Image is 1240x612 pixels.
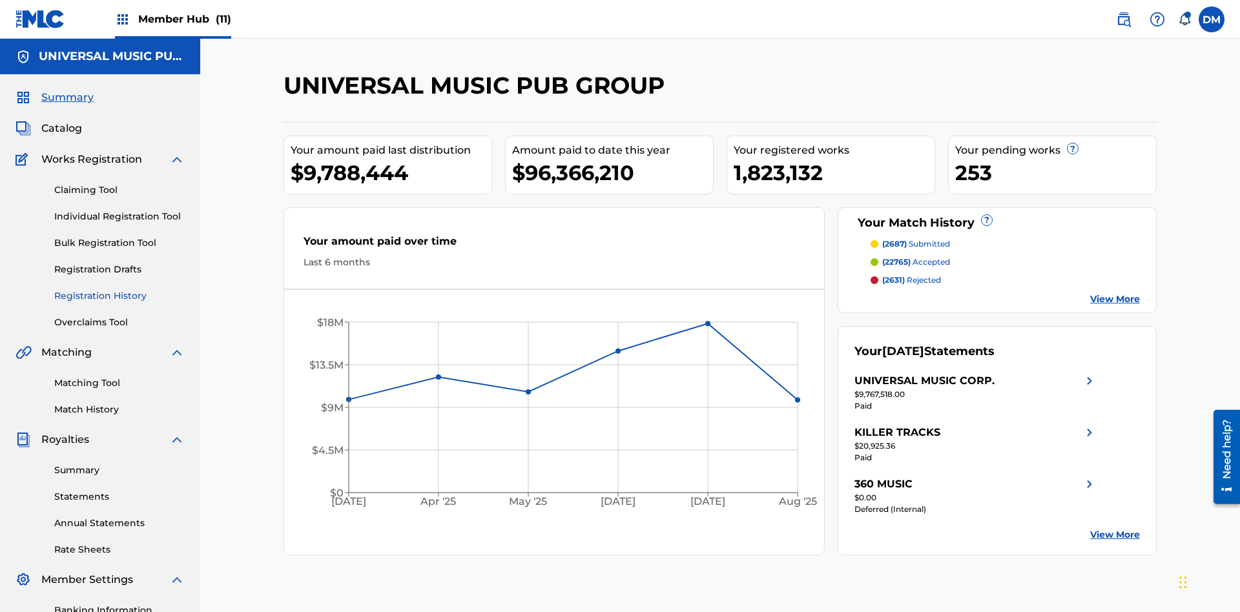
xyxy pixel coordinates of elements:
[41,572,133,587] span: Member Settings
[54,464,185,477] a: Summary
[41,90,94,105] span: Summary
[854,214,1141,232] div: Your Match History
[15,152,32,167] img: Works Registration
[871,238,1141,250] a: (2687) submitted
[1199,6,1224,32] div: User Menu
[691,496,726,508] tspan: [DATE]
[138,12,231,26] span: Member Hub
[1090,528,1140,542] a: View More
[54,516,185,530] a: Annual Statements
[734,143,935,158] div: Your registered works
[284,71,671,100] h2: UNIVERSAL MUSIC PUB GROUP
[854,425,1097,464] a: KILLER TRACKSright chevron icon$20,925.36Paid
[420,496,457,508] tspan: Apr '25
[15,121,31,136] img: Catalog
[1175,550,1240,612] iframe: Chat Widget
[331,496,366,508] tspan: [DATE]
[54,210,185,223] a: Individual Registration Tool
[291,143,491,158] div: Your amount paid last distribution
[854,373,1097,412] a: UNIVERSAL MUSIC CORP.right chevron icon$9,767,518.00Paid
[291,158,491,187] div: $9,788,444
[54,263,185,276] a: Registration Drafts
[854,452,1097,464] div: Paid
[854,504,1097,515] div: Deferred (Internal)
[882,275,905,285] span: (2631)
[854,373,995,389] div: UNIVERSAL MUSIC CORP.
[882,274,941,286] p: rejected
[15,49,31,65] img: Accounts
[15,121,82,136] a: CatalogCatalog
[1179,563,1187,602] div: Drag
[601,496,636,508] tspan: [DATE]
[330,487,344,499] tspan: $0
[54,403,185,416] a: Match History
[317,316,344,329] tspan: $18M
[54,183,185,197] a: Claiming Tool
[1150,12,1165,27] img: help
[115,12,130,27] img: Top Rightsholders
[882,238,950,250] p: submitted
[15,90,31,105] img: Summary
[304,256,805,269] div: Last 6 months
[854,425,940,440] div: KILLER TRACKS
[54,316,185,329] a: Overclaims Tool
[955,158,1156,187] div: 253
[169,152,185,167] img: expand
[312,444,344,456] tspan: $4.5M
[871,256,1141,268] a: (22765) accepted
[871,274,1141,286] a: (2631) rejected
[1144,6,1170,32] div: Help
[41,432,89,447] span: Royalties
[1116,12,1131,27] img: search
[1068,143,1078,154] span: ?
[854,389,1097,400] div: $9,767,518.00
[15,345,32,360] img: Matching
[54,543,185,556] a: Rate Sheets
[309,359,344,371] tspan: $13.5M
[54,490,185,504] a: Statements
[982,215,992,225] span: ?
[854,400,1097,412] div: Paid
[854,476,1097,515] a: 360 MUSICright chevron icon$0.00Deferred (Internal)
[1090,292,1140,306] a: View More
[1111,6,1137,32] a: Public Search
[1082,476,1097,492] img: right chevron icon
[1082,425,1097,440] img: right chevron icon
[41,152,142,167] span: Works Registration
[955,143,1156,158] div: Your pending works
[882,256,950,268] p: accepted
[854,440,1097,452] div: $20,925.36
[41,121,82,136] span: Catalog
[854,476,913,492] div: 360 MUSIC
[169,345,185,360] img: expand
[54,236,185,250] a: Bulk Registration Tool
[321,402,344,414] tspan: $9M
[169,572,185,587] img: expand
[15,432,31,447] img: Royalties
[216,13,231,25] span: (11)
[1178,13,1191,26] div: Notifications
[41,345,92,360] span: Matching
[734,158,935,187] div: 1,823,132
[854,343,995,360] div: Your Statements
[512,143,713,158] div: Amount paid to date this year
[882,239,907,249] span: (2687)
[15,572,31,587] img: Member Settings
[510,496,548,508] tspan: May '25
[15,10,65,28] img: MLC Logo
[882,344,924,358] span: [DATE]
[304,234,805,256] div: Your amount paid over time
[1204,405,1240,511] iframe: Resource Center
[54,289,185,303] a: Registration History
[39,49,185,64] h5: UNIVERSAL MUSIC PUB GROUP
[854,492,1097,504] div: $0.00
[882,257,911,267] span: (22765)
[169,432,185,447] img: expand
[512,158,713,187] div: $96,366,210
[1082,373,1097,389] img: right chevron icon
[15,90,94,105] a: SummarySummary
[54,376,185,390] a: Matching Tool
